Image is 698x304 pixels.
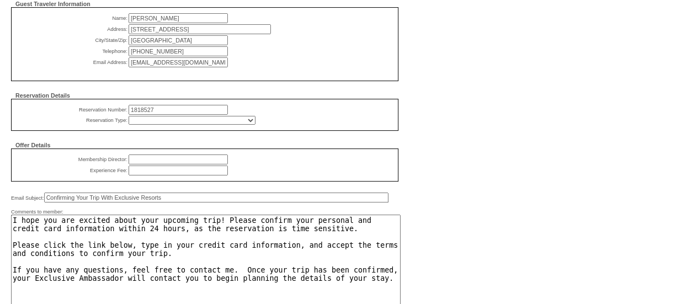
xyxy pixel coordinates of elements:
[11,195,44,201] span: Email Subject:
[11,209,63,215] span: Comments to member:
[17,116,127,125] td: Reservation Type:
[17,46,127,56] td: Telephone:
[17,57,127,67] td: Email Address:
[17,13,127,23] td: Name:
[17,166,127,175] td: Experience Fee:
[17,35,127,45] td: City/State/Zip:
[17,24,127,34] td: Address:
[15,142,50,148] span: Offer Details
[15,92,70,99] span: Reservation Details
[15,1,90,7] span: Guest Traveler Information
[17,105,127,115] td: Reservation Number:
[17,154,127,164] td: Membership Director:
